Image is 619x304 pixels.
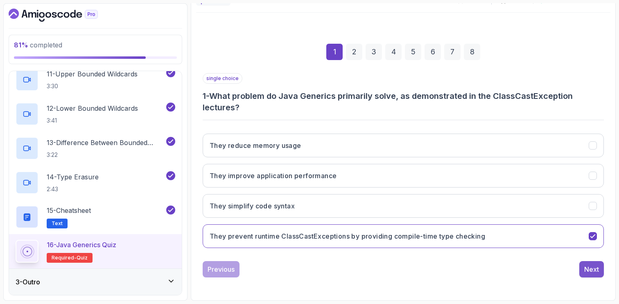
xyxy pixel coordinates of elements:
p: 11 - Upper Bounded Wildcards [47,69,138,79]
h3: 3 - Outro [16,277,40,287]
p: 3:41 [47,116,138,125]
p: 3:22 [47,151,165,159]
button: 11-Upper Bounded Wildcards3:30 [16,68,175,91]
button: They simplify code syntax [203,194,604,218]
button: 14-Type Erasure2:43 [16,171,175,194]
h3: They prevent runtime ClassCastExceptions by providing compile-time type checking [210,231,485,241]
span: 81 % [14,41,28,49]
p: 3:30 [47,82,138,90]
div: 6 [425,44,441,60]
h3: They reduce memory usage [210,141,301,150]
span: Text [52,220,63,227]
div: 2 [346,44,362,60]
button: 3-Outro [9,269,182,295]
button: 12-Lower Bounded Wildcards3:41 [16,103,175,125]
div: 1 [326,44,343,60]
button: They reduce memory usage [203,134,604,157]
span: Required- [52,255,77,261]
button: 15-CheatsheetText [16,206,175,228]
button: They improve application performance [203,164,604,188]
div: 7 [444,44,461,60]
div: 5 [405,44,421,60]
button: Previous [203,261,239,277]
p: 14 - Type Erasure [47,172,99,182]
p: single choice [203,73,242,84]
h3: 1 - What problem do Java Generics primarily solve, as demonstrated in the ClassCastException lect... [203,90,604,113]
h3: They improve application performance [210,171,337,181]
div: 4 [385,44,402,60]
div: 8 [464,44,480,60]
button: Next [579,261,604,277]
div: Next [584,264,599,274]
p: 2:43 [47,185,99,193]
a: Dashboard [9,9,117,22]
button: 13-Difference Between Bounded Type Parameters And Wildcards3:22 [16,137,175,160]
div: 3 [366,44,382,60]
div: Previous [208,264,235,274]
p: 16 - Java Generics Quiz [47,240,116,250]
h3: They simplify code syntax [210,201,295,211]
button: They prevent runtime ClassCastExceptions by providing compile-time type checking [203,224,604,248]
span: completed [14,41,62,49]
p: 13 - Difference Between Bounded Type Parameters And Wildcards [47,138,165,148]
button: 16-Java Generics QuizRequired-quiz [16,240,175,263]
p: 15 - Cheatsheet [47,206,91,215]
span: quiz [77,255,88,261]
p: 12 - Lower Bounded Wildcards [47,103,138,113]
